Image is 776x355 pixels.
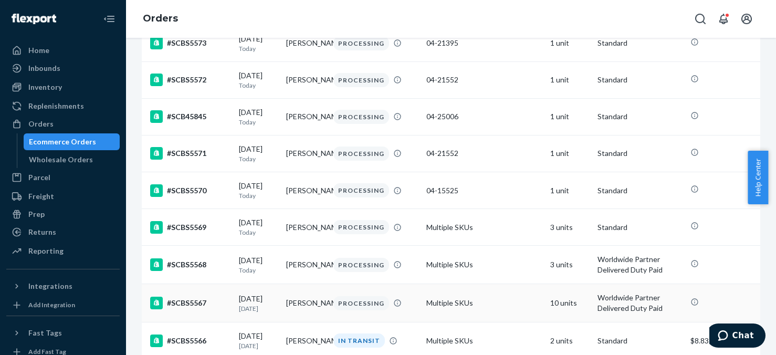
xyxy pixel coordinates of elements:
[333,183,389,197] div: PROCESSING
[597,38,682,48] p: Standard
[239,44,278,53] p: Today
[282,98,329,135] td: [PERSON_NAME]
[150,110,230,123] div: #SCB45845
[333,296,389,310] div: PROCESSING
[426,185,542,196] div: 04-15525
[239,255,278,275] div: [DATE]
[239,331,278,350] div: [DATE]
[6,79,120,96] a: Inventory
[239,294,278,313] div: [DATE]
[546,61,593,98] td: 1 unit
[239,118,278,127] p: Today
[597,75,682,85] p: Standard
[282,172,329,209] td: [PERSON_NAME]
[28,328,62,338] div: Fast Tags
[546,25,593,61] td: 1 unit
[239,191,278,200] p: Today
[282,246,329,284] td: [PERSON_NAME]
[150,74,230,86] div: #SCBS5572
[239,34,278,53] div: [DATE]
[713,8,734,29] button: Open notifications
[239,144,278,163] div: [DATE]
[28,82,62,92] div: Inventory
[150,147,230,160] div: #SCBS5571
[748,151,768,204] button: Help Center
[28,63,60,74] div: Inbounds
[28,45,49,56] div: Home
[282,209,329,246] td: [PERSON_NAME]
[282,284,329,322] td: [PERSON_NAME]
[6,188,120,205] a: Freight
[6,98,120,114] a: Replenishments
[6,299,120,311] a: Add Integration
[134,4,186,34] ol: breadcrumbs
[239,81,278,90] p: Today
[239,70,278,90] div: [DATE]
[333,258,389,272] div: PROCESSING
[546,98,593,135] td: 1 unit
[333,147,389,161] div: PROCESSING
[690,8,711,29] button: Open Search Box
[426,148,542,159] div: 04-21552
[6,325,120,341] button: Fast Tags
[29,154,93,165] div: Wholesale Orders
[150,297,230,309] div: #SCBS5567
[28,300,75,309] div: Add Integration
[99,8,120,29] button: Close Navigation
[426,38,542,48] div: 04-21395
[597,336,682,346] p: Standard
[28,227,56,237] div: Returns
[239,228,278,237] p: Today
[150,37,230,49] div: #SCBS5573
[28,209,45,220] div: Prep
[546,209,593,246] td: 3 units
[28,246,64,256] div: Reporting
[6,60,120,77] a: Inbounds
[6,278,120,295] button: Integrations
[597,254,682,275] p: Worldwide Partner Delivered Duty Paid
[546,284,593,322] td: 10 units
[597,111,682,122] p: Standard
[709,323,765,350] iframe: Opens a widget where you can chat to one of our agents
[6,169,120,186] a: Parcel
[150,221,230,234] div: #SCBS5569
[597,293,682,314] p: Worldwide Partner Delivered Duty Paid
[546,172,593,209] td: 1 unit
[6,243,120,259] a: Reporting
[597,148,682,159] p: Standard
[28,101,84,111] div: Replenishments
[597,222,682,233] p: Standard
[239,107,278,127] div: [DATE]
[239,266,278,275] p: Today
[597,185,682,196] p: Standard
[28,281,72,291] div: Integrations
[239,154,278,163] p: Today
[28,191,54,202] div: Freight
[29,137,96,147] div: Ecommerce Orders
[282,25,329,61] td: [PERSON_NAME]
[333,36,389,50] div: PROCESSING
[239,217,278,237] div: [DATE]
[28,119,54,129] div: Orders
[239,181,278,200] div: [DATE]
[24,133,120,150] a: Ecommerce Orders
[6,116,120,132] a: Orders
[333,110,389,124] div: PROCESSING
[333,73,389,87] div: PROCESSING
[426,75,542,85] div: 04-21552
[150,258,230,271] div: #SCBS5568
[282,61,329,98] td: [PERSON_NAME]
[422,209,546,246] td: Multiple SKUs
[12,14,56,24] img: Flexport logo
[426,111,542,122] div: 04-25006
[6,224,120,241] a: Returns
[143,13,178,24] a: Orders
[150,335,230,347] div: #SCBS5566
[6,206,120,223] a: Prep
[239,304,278,313] p: [DATE]
[546,135,593,172] td: 1 unit
[333,220,389,234] div: PROCESSING
[333,333,385,348] div: IN TRANSIT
